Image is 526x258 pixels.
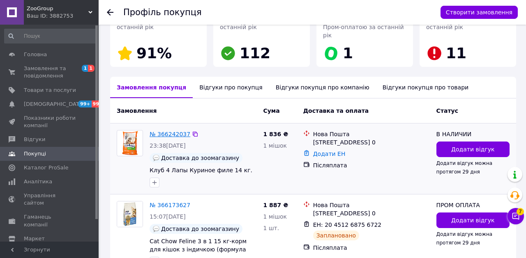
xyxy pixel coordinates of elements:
span: Відгуки [24,136,45,143]
div: Нова Пошта [313,130,430,138]
span: 99+ [78,100,92,107]
span: Статус [436,107,458,114]
div: ПРОМ ОПЛАТА [436,201,510,209]
button: Додати відгук [436,212,510,228]
span: 1 шт. [263,225,279,231]
a: № 366242037 [150,131,190,137]
span: Доставка та оплата [303,107,369,114]
a: Фото товару [117,201,143,227]
img: Фото товару [121,130,138,156]
div: Нова Пошта [313,201,430,209]
span: 1 [82,65,88,72]
button: Чат з покупцем7 [508,208,524,224]
button: Додати відгук [436,142,510,157]
span: Додати відгук можна протягом 29 дня [436,231,493,245]
span: Показники роботи компанії [24,114,76,129]
h1: Профіль покупця [123,7,202,17]
span: 1 887 ₴ [263,202,288,208]
span: ЕН: 20 4512 6875 6722 [313,221,382,228]
span: Доставка до зоомагазину [161,155,239,161]
div: Замовлення покупця [110,77,193,98]
span: 15:07[DATE] [150,213,186,220]
div: Повернутися назад [107,8,113,16]
a: № 366173627 [150,202,190,208]
span: Замовлення та повідомлення [24,65,76,80]
div: Заплановано [313,231,360,240]
div: Відгуки про покупця [193,77,269,98]
span: 1 [343,45,353,62]
a: Додати ЕН [313,151,346,157]
span: Cума [263,107,279,114]
div: Післяплата [313,161,430,169]
input: Пошук [4,29,97,43]
span: 91% [136,45,172,62]
span: Гаманець компанії [24,213,76,228]
div: Відгуки покупця про компанію [269,77,376,98]
div: В НАЛИЧИИ [436,130,510,138]
span: Маркет [24,235,45,242]
span: 1 [88,65,95,72]
button: Створити замовлення [441,6,518,19]
span: Додати відгук можна протягом 29 дня [436,160,493,174]
span: 1 мішок [263,213,287,220]
div: Відгуки покупця про товари [376,77,475,98]
span: Замовлення [117,107,157,114]
a: Фото товару [117,130,143,156]
span: Доставка до зоомагазину [161,226,239,232]
div: Післяплата [313,244,430,252]
span: Додати відгук [451,145,494,153]
span: ZooGroup [27,5,88,12]
span: Товари та послуги [24,87,76,94]
span: Покупці [24,150,46,158]
span: 1 836 ₴ [263,131,288,137]
div: Ваш ID: 3882753 [27,12,99,20]
span: 99+ [92,100,105,107]
span: 112 [240,45,270,62]
span: 11 [446,45,466,62]
span: 7 [517,207,524,215]
div: [STREET_ADDRESS] 0 [313,209,430,217]
span: 23:38[DATE] [150,142,186,149]
span: Головна [24,51,47,58]
span: Додати відгук [451,216,494,224]
span: Каталог ProSale [24,164,68,171]
span: Аналітика [24,178,52,185]
img: Фото товару [117,201,143,227]
span: Управління сайтом [24,192,76,207]
img: :speech_balloon: [153,226,159,232]
span: 1 мішок [263,142,287,149]
span: Успішні замовлення з Пром-оплатою за останній рік [323,16,404,39]
span: [DEMOGRAPHIC_DATA] [24,100,85,108]
img: :speech_balloon: [153,155,159,161]
div: [STREET_ADDRESS] 0 [313,138,430,146]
